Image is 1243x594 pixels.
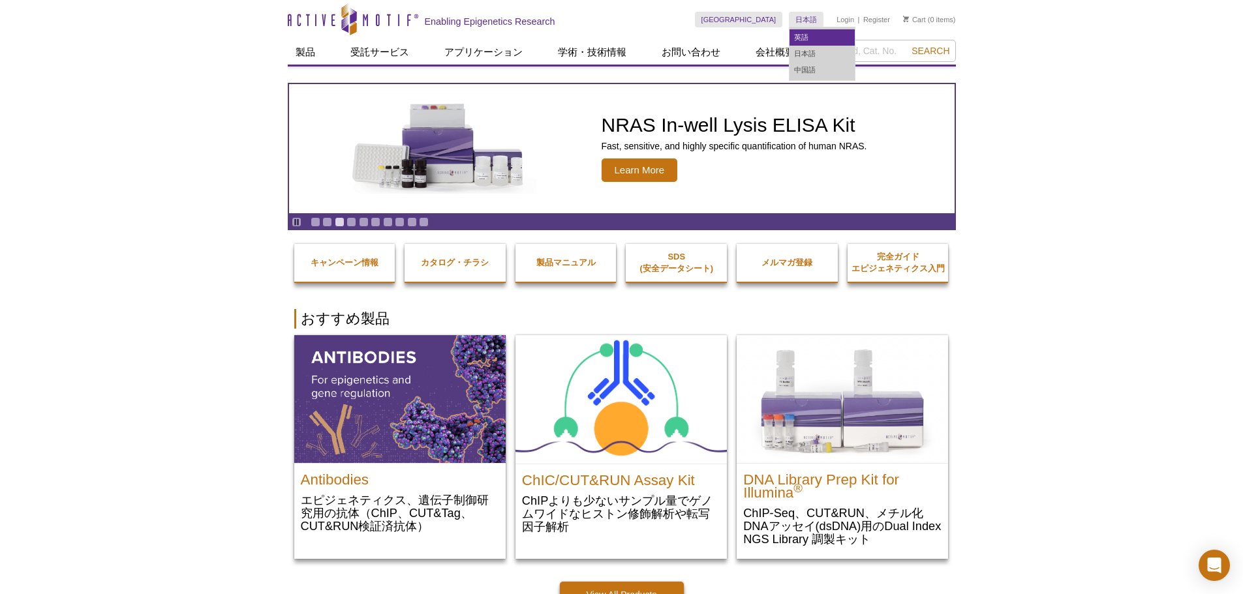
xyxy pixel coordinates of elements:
[294,309,949,329] h2: おすすめ製品
[522,468,720,487] h2: ChIC/CUT&RUN Assay Kit
[346,217,356,227] a: Go to slide 4
[836,15,854,24] a: Login
[383,217,393,227] a: Go to slide 7
[289,84,955,213] a: NRAS In-well Lysis ELISA Kit NRAS In-well Lysis ELISA Kit Fast, sensitive, and highly specific qu...
[311,217,320,227] a: Go to slide 1
[421,258,489,267] strong: カタログ・チラシ
[301,467,499,486] h2: Antibodies
[515,335,727,464] img: ChIC/CUT&RUN Assay Kit
[639,252,713,273] strong: SDS (安全データシート)
[407,217,417,227] a: Go to slide 9
[602,140,867,152] p: Fast, sensitive, and highly specific quantification of human NRAS.
[743,506,942,546] p: ChIP-Seq、CUT&RUN、メチル化DNAアッセイ(dsDNA)用のDual Index NGS Library 調製キット
[626,238,727,288] a: SDS(安全データシート)
[292,217,301,227] a: Toggle autoplay
[737,244,838,282] a: メルマガ登録
[748,40,803,65] a: 会社概要
[419,217,429,227] a: Go to slide 10
[425,16,555,27] h2: Enabling Epigenetics Research
[294,335,506,463] img: All Antibodies
[695,12,783,27] a: [GEOGRAPHIC_DATA]
[863,15,890,24] a: Register
[790,62,855,78] a: 中国語
[289,84,955,213] article: NRAS In-well Lysis ELISA Kit
[311,258,378,267] strong: キャンペーン情報
[294,244,395,282] a: キャンペーン情報
[602,115,867,135] h2: NRAS In-well Lysis ELISA Kit
[852,252,945,273] strong: 完全ガイド エピジェネティクス入門
[903,15,926,24] a: Cart
[536,258,596,267] strong: 製品マニュアル
[322,217,332,227] a: Go to slide 2
[522,494,720,533] p: ChIPよりも少ないサンプル量でゲノムワイドなヒストン修飾解析や転写因子解析
[903,12,956,27] li: (0 items)
[858,12,860,27] li: |
[395,217,405,227] a: Go to slide 8
[903,16,909,22] img: Your Cart
[602,158,678,182] span: Learn More
[343,40,417,65] a: 受託サービス
[789,12,823,27] a: 日本語
[654,40,728,65] a: お問い合わせ
[803,40,956,62] input: Keyword, Cat. No.
[301,493,499,533] p: エピジェネティクス、遺伝子制御研究用の抗体（ChIP、CUT&Tag、CUT&RUN検証済抗体）
[294,335,506,546] a: All Antibodies Antibodies エピジェネティクス、遺伝子制御研究用の抗体（ChIP、CUT&Tag、CUT&RUN検証済抗体）
[737,335,948,559] a: DNA Library Prep Kit for Illumina DNA Library Prep Kit for Illumina® ChIP-Seq、CUT&RUN、メチル化DNAアッセイ...
[288,40,323,65] a: 製品
[908,45,953,57] button: Search
[405,244,506,282] a: カタログ・チラシ
[737,335,948,463] img: DNA Library Prep Kit for Illumina
[848,238,949,288] a: 完全ガイドエピジェネティクス入門
[912,46,949,56] span: Search
[437,40,530,65] a: アプリケーション
[550,40,634,65] a: 学術・技術情報
[359,217,369,227] a: Go to slide 5
[335,217,345,227] a: Go to slide 3
[790,46,855,62] a: 日本語
[341,104,536,194] img: NRAS In-well Lysis ELISA Kit
[793,481,803,495] sup: ®
[371,217,380,227] a: Go to slide 6
[515,244,617,282] a: 製品マニュアル
[743,467,942,499] h2: DNA Library Prep Kit for Illumina
[790,29,855,46] a: 英語
[761,258,812,267] strong: メルマガ登録
[515,335,727,546] a: ChIC/CUT&RUN Assay Kit ChIC/CUT&RUN Assay Kit ChIPよりも少ないサンプル量でゲノムワイドなヒストン修飾解析や転写因子解析
[1199,550,1230,581] div: Open Intercom Messenger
